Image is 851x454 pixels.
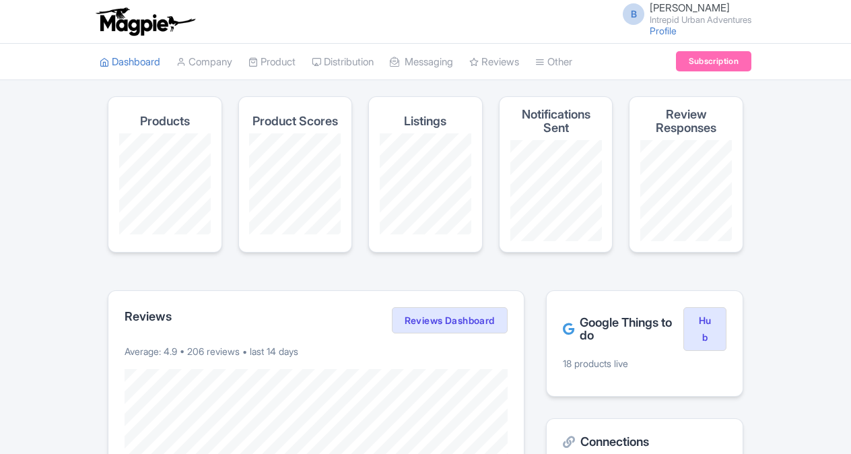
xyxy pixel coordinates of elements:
[248,44,296,81] a: Product
[615,3,751,24] a: B [PERSON_NAME] Intrepid Urban Adventures
[390,44,453,81] a: Messaging
[93,7,197,36] img: logo-ab69f6fb50320c5b225c76a69d11143b.png
[563,356,726,370] p: 18 products live
[469,44,519,81] a: Reviews
[650,25,677,36] a: Profile
[650,15,751,24] small: Intrepid Urban Adventures
[563,435,726,449] h2: Connections
[683,307,726,352] a: Hub
[640,108,732,135] h4: Review Responses
[252,115,338,128] h4: Product Scores
[535,44,572,81] a: Other
[623,3,644,25] span: B
[176,44,232,81] a: Company
[650,1,730,14] span: [PERSON_NAME]
[125,310,172,323] h2: Reviews
[100,44,160,81] a: Dashboard
[563,316,683,343] h2: Google Things to do
[510,108,602,135] h4: Notifications Sent
[404,115,446,128] h4: Listings
[392,307,508,334] a: Reviews Dashboard
[140,115,190,128] h4: Products
[312,44,374,81] a: Distribution
[676,51,751,71] a: Subscription
[125,344,508,358] p: Average: 4.9 • 206 reviews • last 14 days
